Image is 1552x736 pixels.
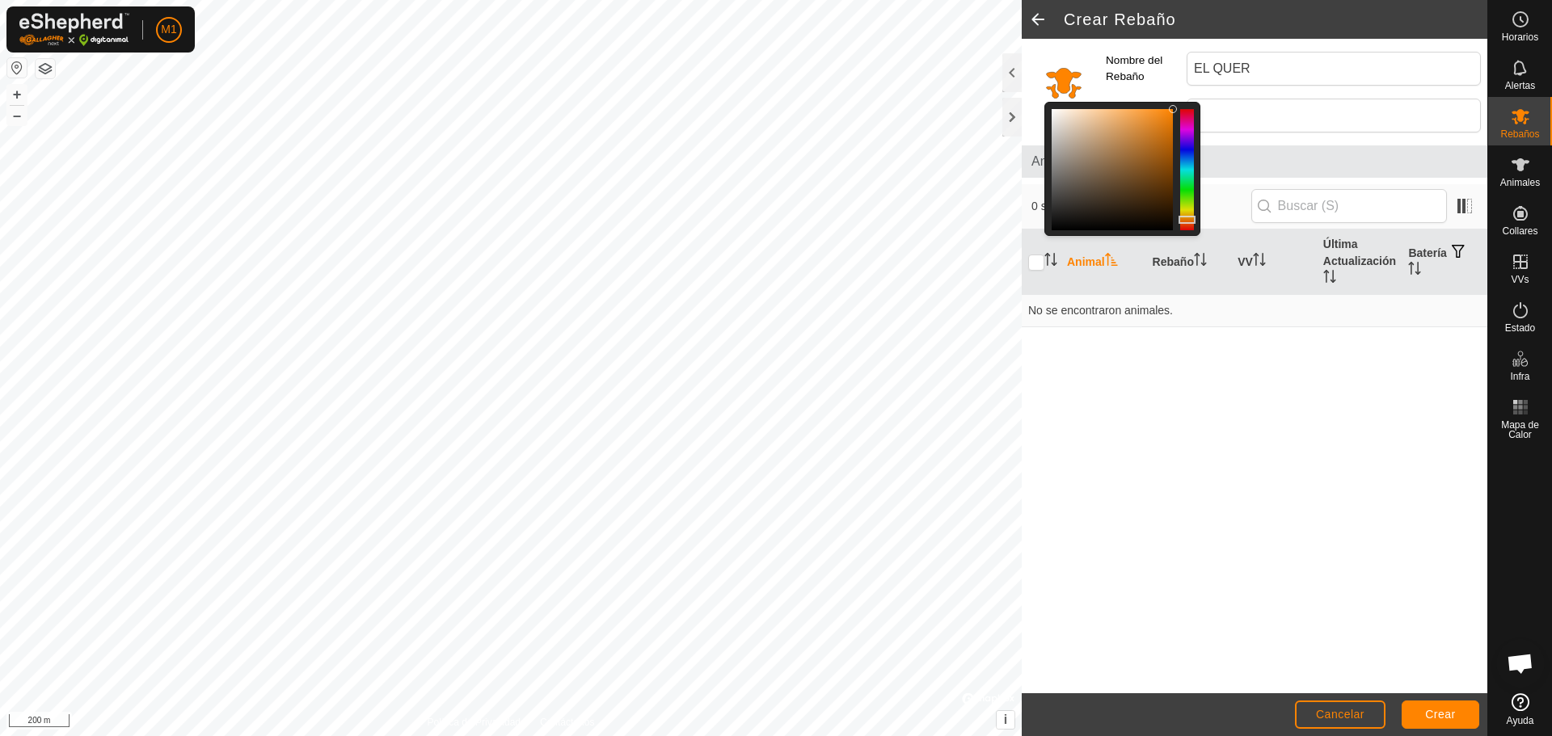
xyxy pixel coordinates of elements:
[1500,129,1539,139] span: Rebaños
[1316,708,1364,721] span: Cancelar
[1488,687,1552,732] a: Ayuda
[1031,152,1478,171] span: Animales
[19,13,129,46] img: Logo Gallagher
[1317,229,1402,295] th: Última Actualización
[1253,255,1266,268] p-sorticon: Activar para ordenar
[7,85,27,104] button: +
[7,106,27,125] button: –
[36,59,55,78] button: Capas del Mapa
[1106,99,1187,132] label: Descripción
[997,711,1014,729] button: i
[7,58,27,78] button: Restablecer Mapa
[1502,32,1538,42] span: Horarios
[1402,700,1479,729] button: Crear
[1031,198,1251,215] span: 0 seleccionado de 0
[1408,264,1421,277] p-sorticon: Activar para ordenar
[1505,323,1535,333] span: Estado
[1194,255,1207,268] p-sorticon: Activar para ordenar
[1510,372,1529,381] span: Infra
[1106,52,1187,86] label: Nombre del Rebaño
[1295,700,1385,729] button: Cancelar
[1425,708,1456,721] span: Crear
[1323,272,1336,285] p-sorticon: Activar para ordenar
[1511,275,1529,284] span: VVs
[1500,178,1540,187] span: Animales
[1496,639,1545,688] div: Chat abierto
[540,715,594,730] a: Contáctenos
[1402,229,1487,295] th: Batería
[1146,229,1232,295] th: Rebaño
[1061,229,1146,295] th: Animal
[428,715,521,730] a: Política de Privacidad
[1507,716,1534,725] span: Ayuda
[1505,81,1535,90] span: Alertas
[1251,189,1447,223] input: Buscar (S)
[161,21,176,38] span: M1
[1492,420,1548,439] span: Mapa de Calor
[1502,226,1537,236] span: Collares
[1044,255,1057,268] p-sorticon: Activar para ordenar
[1105,255,1118,268] p-sorticon: Activar para ordenar
[1004,713,1007,726] span: i
[1231,229,1317,295] th: VV
[1022,294,1487,326] td: No se encontraron animales.
[1064,10,1487,29] h2: Crear Rebaño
